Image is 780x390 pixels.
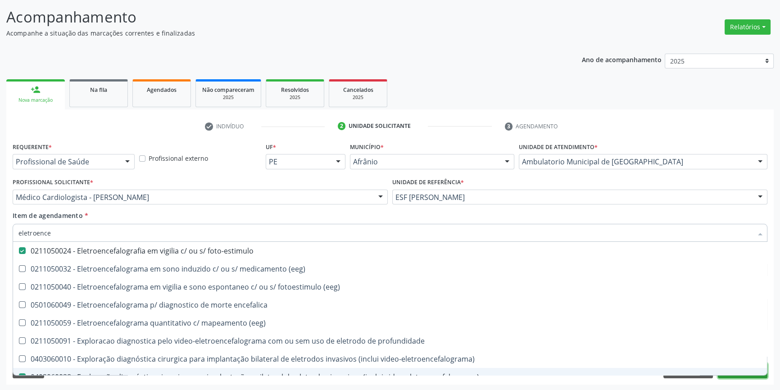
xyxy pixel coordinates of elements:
div: 0403060028 - Exploração diagnóstica cirurgica para implantação unilateral de eletrodos invasivos ... [18,373,762,381]
p: Acompanhamento [6,6,544,28]
div: 0211050059 - Eletroencefalograma quantitativo c/ mapeamento (eeg) [18,319,762,327]
span: Ambulatorio Municipal de [GEOGRAPHIC_DATA] [522,157,749,166]
label: Unidade de referência [392,176,464,190]
p: Ano de acompanhamento [582,54,662,65]
label: Unidade de atendimento [519,140,598,154]
div: 0211050032 - Eletroencefalograma em sono induzido c/ ou s/ medicamento (eeg) [18,265,762,272]
div: 0501060049 - Eletroencefalograma p/ diagnostico de morte encefalica [18,301,762,308]
span: Agendados [147,86,177,94]
label: Município [350,140,384,154]
div: 2025 [336,94,381,101]
span: Não compareceram [202,86,254,94]
div: 0403060010 - Exploração diagnóstica cirurgica para implantação bilateral de eletrodos invasivos (... [18,355,762,363]
label: UF [266,140,276,154]
label: Requerente [13,140,52,154]
div: 2025 [202,94,254,101]
span: PE [269,157,327,166]
div: 2 [338,122,346,130]
label: Profissional externo [149,154,208,163]
span: ESF [PERSON_NAME] [395,193,749,202]
span: Afrânio [353,157,496,166]
div: Unidade solicitante [349,122,411,130]
div: 0211050091 - Exploracao diagnostica pelo video-eletroencefalograma com ou sem uso de eletrodo de ... [18,337,762,345]
button: Relatórios [725,19,771,35]
div: person_add [31,85,41,95]
p: Acompanhe a situação das marcações correntes e finalizadas [6,28,544,38]
div: Nova marcação [13,97,59,104]
span: Cancelados [343,86,373,94]
div: 0211050040 - Eletroencefalograma em vigilia e sono espontaneo c/ ou s/ fotoestimulo (eeg) [18,283,762,290]
span: Resolvidos [281,86,309,94]
span: Na fila [90,86,107,94]
span: Profissional de Saúde [16,157,116,166]
span: Item de agendamento [13,211,83,220]
label: Profissional Solicitante [13,176,93,190]
input: Buscar por procedimentos [18,224,753,242]
div: 0211050024 - Eletroencefalografia em vigilia c/ ou s/ foto-estimulo [18,247,762,254]
div: 2025 [272,94,317,101]
span: Médico Cardiologista - [PERSON_NAME] [16,193,369,202]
